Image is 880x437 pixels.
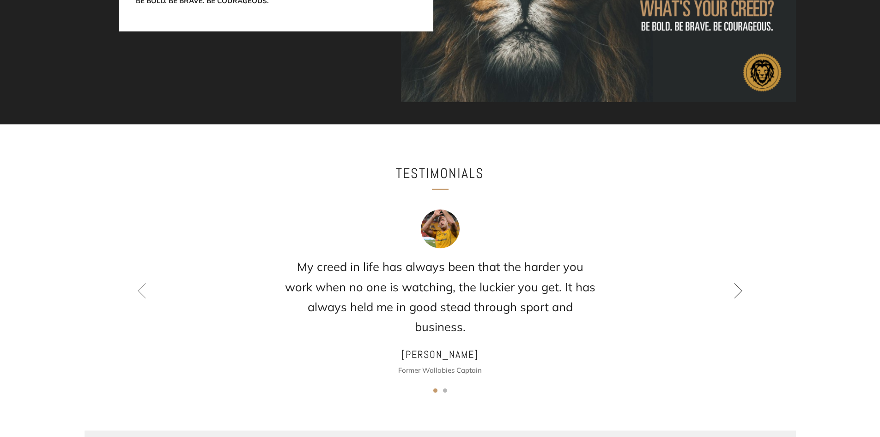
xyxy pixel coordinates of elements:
h2: Testimonials [288,162,593,185]
button: 2 [443,388,447,393]
h4: [PERSON_NAME] [283,345,597,364]
p: Former Wallabies Captain [283,363,597,377]
button: 1 [433,388,437,393]
h2: My creed in life has always been that the harder you work when no one is watching, the luckier yo... [283,257,597,337]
